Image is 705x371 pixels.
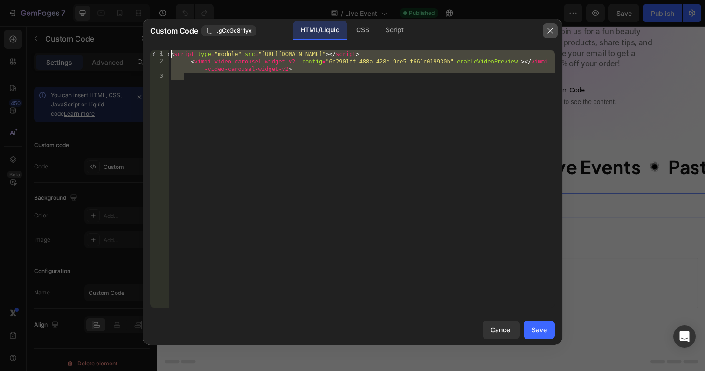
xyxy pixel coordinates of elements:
div: 2 [150,58,169,73]
div: CSS [349,21,376,40]
div: Save [532,325,547,335]
div: HTML/Liquid [293,21,347,40]
div: Choose templates [180,252,236,262]
p: Past Live Events [175,127,320,161]
div: Script [378,21,411,40]
span: Publish the page to see the content. [320,73,513,82]
div: Generate layout [253,252,302,262]
span: Add section [258,231,302,241]
div: Cancel [491,325,512,335]
div: Custom Code [12,158,51,166]
span: from URL or image [251,264,301,273]
div: 3 [150,73,169,80]
p: Past Live Events [1,127,147,161]
span: .gCxGc811yx [217,27,252,35]
div: Open Intercom Messenger [673,325,696,348]
div: 1 [150,50,169,58]
button: .gCxGc811yx [201,25,256,36]
p: Past Live Events [522,127,667,161]
span: then drag & drop elements [314,264,383,273]
span: inspired by CRO experts [175,264,239,273]
button: Save [524,321,555,339]
button: Cancel [483,321,520,339]
span: Custom Code [150,25,198,36]
p: Past Live Events [348,127,494,161]
strong: [DATE] [228,35,332,75]
div: Add blank section [321,252,378,262]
